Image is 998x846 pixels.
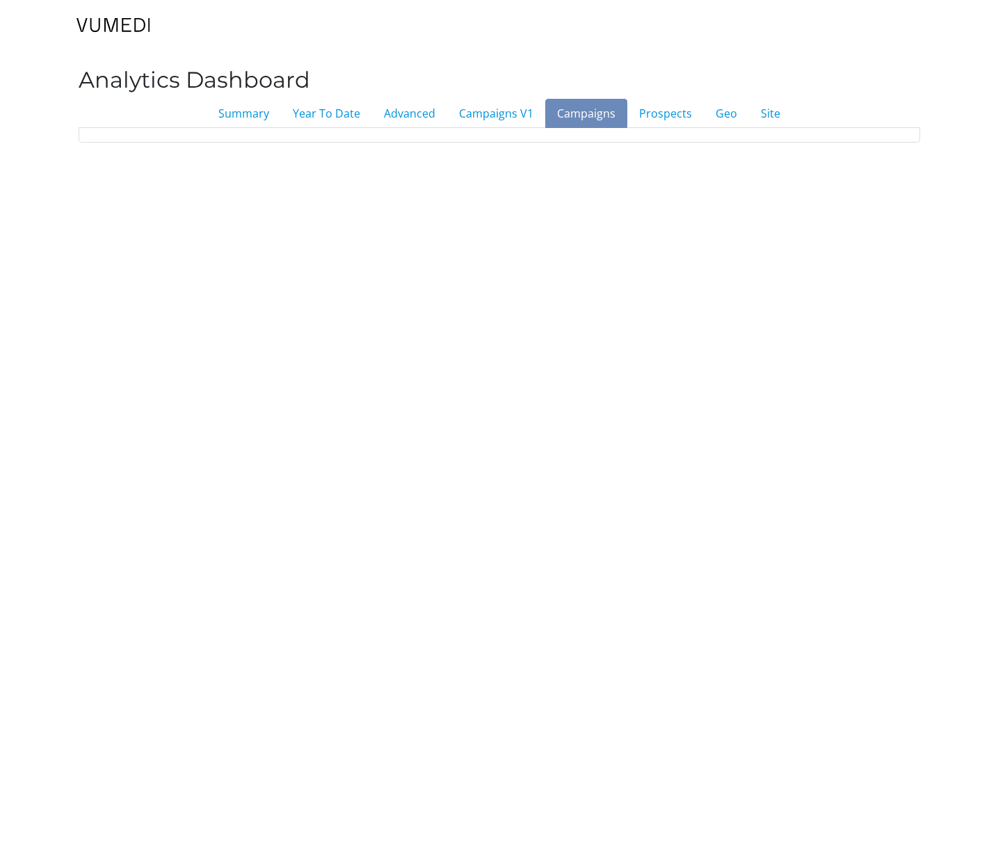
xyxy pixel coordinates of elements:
a: Prospects [627,99,704,128]
a: Site [749,99,792,128]
a: Geo [704,99,749,128]
h2: Analytics Dashboard [79,67,920,93]
a: Campaigns [545,99,627,128]
a: Campaigns V1 [447,99,545,128]
img: VuMedi Logo [77,18,150,32]
a: Summary [207,99,281,128]
a: Advanced [372,99,447,128]
a: Year To Date [281,99,372,128]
